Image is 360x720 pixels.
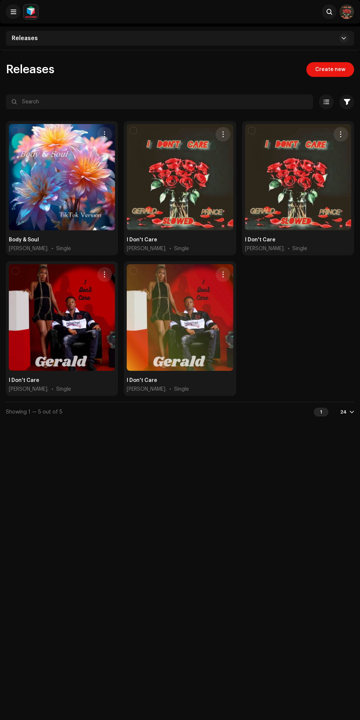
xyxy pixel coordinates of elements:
span: Create new [315,62,345,77]
div: 24 [340,409,347,415]
div: 1 [314,408,328,416]
div: Body & Soul [9,236,39,244]
span: GERALD PRINCE. [9,245,48,252]
div: I Don't Care [245,236,276,244]
img: feab3aad-9b62-475c-8caf-26f15a9573ee [24,4,38,19]
span: GERALD PRINCE. [127,386,166,393]
span: • [288,245,289,252]
div: Single [56,245,71,252]
span: Releases [12,35,38,41]
span: Showing 1 — 5 out of 5 [6,409,62,415]
div: Single [292,245,307,252]
div: Single [174,245,189,252]
span: GERALD PRINCE. [245,245,285,252]
span: • [169,386,171,393]
button: Create new [306,62,354,77]
div: I Don't Care [9,377,39,384]
span: • [51,245,53,252]
span: • [169,245,171,252]
span: • [51,386,53,393]
input: Search [6,95,313,109]
div: Single [56,386,71,393]
img: 499c1af6-fe1d-4a8e-b7bf-5ad604d30b46 [339,4,354,19]
div: I Don't Care [127,236,157,244]
div: I Don't Care [127,377,157,384]
span: GERALD PRINCE. [127,245,166,252]
span: Releases [6,64,54,75]
span: GERALD PRINCE. [9,386,48,393]
div: Single [174,386,189,393]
